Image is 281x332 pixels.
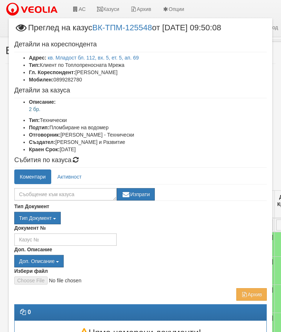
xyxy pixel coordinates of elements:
li: 0899282780 [29,76,267,83]
button: Доп. Описание [14,255,64,267]
li: [PERSON_NAME] [29,69,267,76]
b: Гл. Кореспондент: [29,69,75,75]
label: Доп. Описание [14,246,52,253]
li: [PERSON_NAME] и Развитие [29,138,267,146]
button: Тип Документ [14,212,61,224]
b: Краен Срок: [29,146,60,152]
a: ВК-ТПМ-125548 [92,23,152,32]
input: Казус № [14,233,117,246]
li: [PERSON_NAME] - Технически [29,131,267,138]
li: Технически [29,117,267,124]
b: Описание: [29,99,56,105]
label: Документ № [14,224,46,232]
div: Двоен клик, за изчистване на избраната стойност. [14,212,267,224]
strong: 0 [27,309,31,315]
button: Архив [236,288,267,301]
a: Коментари [14,169,51,184]
b: Тип: [29,117,40,123]
h4: Детайли за казуса [14,87,267,94]
b: Мобилен: [29,77,53,83]
b: Подтип: [29,125,49,130]
a: Активност [52,169,87,184]
h4: Събития по казуса [14,157,267,164]
p: 2 бр. [29,106,267,113]
span: Преглед на казус от [DATE] 09:50:08 [14,24,221,37]
button: Изпрати [117,188,155,201]
b: Отговорник: [29,132,60,138]
label: Избери файл [14,267,48,275]
span: Тип Документ [19,215,52,221]
label: Тип Документ [14,203,49,210]
li: Пломбиране на водомер [29,124,267,131]
li: Клиент по Топлопреносната Мрежа [29,61,267,69]
b: Създател: [29,139,55,145]
b: Тип: [29,62,40,68]
b: Адрес: [29,55,46,61]
div: Двоен клик, за изчистване на избраната стойност. [14,255,267,267]
a: кв. Младост бл. 112, вх. 5, ет. 5, ап. 69 [48,55,139,61]
h4: Детайли на кореспондента [14,41,267,48]
li: [DATE] [29,146,267,153]
span: Доп. Описание [19,258,55,264]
